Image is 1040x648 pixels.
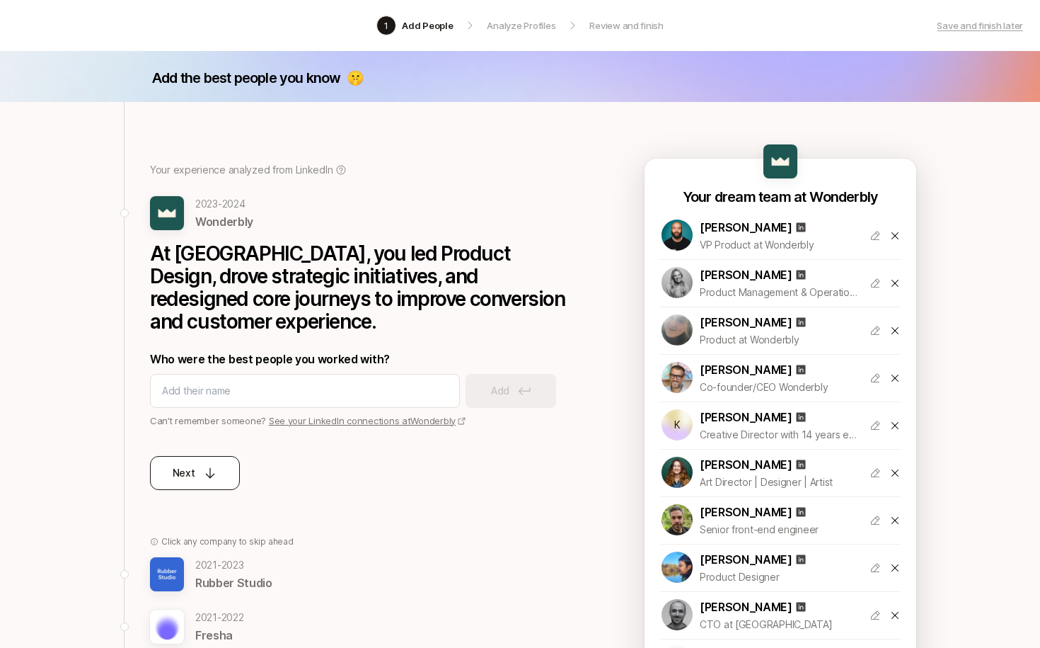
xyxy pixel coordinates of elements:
[700,237,858,254] p: VP Product at Wonderbly
[661,314,693,346] img: 1685455868608
[700,455,792,474] p: [PERSON_NAME]
[700,474,858,491] p: Art Director | Designer | Artist
[661,457,693,488] img: 1722677378445
[809,187,878,207] p: Wonderbly
[700,550,792,569] p: [PERSON_NAME]
[700,266,792,284] p: [PERSON_NAME]
[683,187,807,207] p: Your dream team at
[347,68,364,88] p: 🤫
[162,382,448,399] input: Add their name
[402,18,453,33] p: Add People
[150,414,574,428] p: Can’t remember someone?
[150,242,574,333] p: At [GEOGRAPHIC_DATA], you led Product Design, drove strategic initiatives, and redesigned core jo...
[763,144,797,178] img: a7f3ff2a_023e_489f_a308_2be2b073588e.jpg
[700,379,858,396] p: Co-founder/CEO Wonderbly
[700,569,858,586] p: Product Designer
[195,212,253,231] p: Wonderbly
[700,218,792,237] p: [PERSON_NAME]
[661,504,693,535] img: 1623330855625
[700,284,858,301] p: Product Management & Operations | WIT ERG Lead
[661,362,693,393] img: 1588019344993
[700,313,792,331] p: [PERSON_NAME]
[937,18,1023,33] a: Save and finish later
[269,415,466,426] a: See your LinkedIn connections atWonderbly
[700,616,858,633] p: CTO at [GEOGRAPHIC_DATA]
[195,557,272,574] p: 2021 - 2023
[700,598,792,616] p: [PERSON_NAME]
[661,267,693,298] img: 1732657025369
[152,68,341,88] p: Add the best people you know
[150,350,574,368] p: Who were the best people you worked with?
[195,626,244,644] p: Fresha
[661,220,693,251] img: 1645206058903
[161,535,294,548] p: Click any company to skip ahead
[150,161,333,178] p: Your experience analyzed from LinkedIn
[150,610,184,644] img: 146ad015_5d86_43f1_9223_989b9c8d8226.jpg
[487,18,555,33] p: Analyze Profiles
[150,456,240,490] button: Next
[700,331,858,348] p: Product at Wonderbly
[150,196,184,230] img: a7f3ff2a_023e_489f_a308_2be2b073588e.jpg
[173,465,195,482] p: Next
[674,416,681,433] p: K
[150,557,184,591] img: 10bc8f85_e88a_4a1f_a1de_043f716115bf.jpg
[195,609,244,626] p: 2021 - 2022
[195,195,253,212] p: 2023 - 2024
[195,574,272,592] p: Rubber Studio
[700,360,792,379] p: [PERSON_NAME]
[384,18,388,33] p: 1
[700,521,858,538] p: Senior front-end engineer
[589,18,664,33] p: Review and finish
[700,426,858,443] p: Creative Director with 14 years experience crafting brand storytelling and integrated campaigns f...
[661,599,693,630] img: 1593770369984
[700,503,792,521] p: [PERSON_NAME]
[700,408,792,426] p: [PERSON_NAME]
[661,552,693,583] img: 1719855223490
